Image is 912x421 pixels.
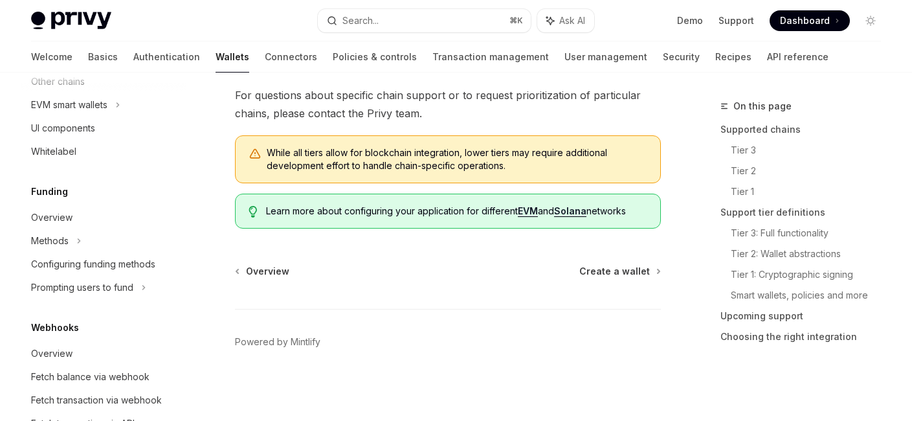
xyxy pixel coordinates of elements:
[31,41,72,73] a: Welcome
[249,206,258,218] svg: Tip
[579,265,650,278] span: Create a wallet
[31,320,79,336] h5: Webhooks
[715,41,751,73] a: Recipes
[770,10,850,31] a: Dashboard
[720,202,891,223] a: Support tier definitions
[564,41,647,73] a: User management
[731,181,891,202] a: Tier 1
[21,140,186,163] a: Whitelabel
[333,41,417,73] a: Policies & controls
[31,120,95,136] div: UI components
[31,97,107,113] div: EVM smart wallets
[518,205,538,217] a: EVM
[21,365,186,389] a: Fetch balance via webhook
[21,342,186,365] a: Overview
[246,265,289,278] span: Overview
[677,14,703,27] a: Demo
[663,41,700,73] a: Security
[31,393,162,408] div: Fetch transaction via webhook
[31,12,111,30] img: light logo
[235,336,320,348] a: Powered by Mintlify
[860,10,881,31] button: Toggle dark mode
[731,223,891,244] a: Tier 3: Full functionality
[342,13,379,28] div: Search...
[21,117,186,140] a: UI components
[21,206,186,229] a: Overview
[767,41,829,73] a: API reference
[216,41,249,73] a: Wallets
[265,41,317,73] a: Connectors
[509,16,523,26] span: ⌘ K
[720,306,891,326] a: Upcoming support
[31,369,150,385] div: Fetch balance via webhook
[720,119,891,140] a: Supported chains
[432,41,549,73] a: Transaction management
[31,144,76,159] div: Whitelabel
[780,14,830,27] span: Dashboard
[31,210,72,225] div: Overview
[235,86,661,122] span: For questions about specific chain support or to request prioritization of particular chains, ple...
[31,346,72,361] div: Overview
[133,41,200,73] a: Authentication
[31,184,68,199] h5: Funding
[731,244,891,264] a: Tier 2: Wallet abstractions
[31,256,155,272] div: Configuring funding methods
[554,205,586,217] a: Solana
[21,253,186,276] a: Configuring funding methods
[731,140,891,161] a: Tier 3
[537,9,594,32] button: Ask AI
[31,280,133,295] div: Prompting users to fund
[579,265,660,278] a: Create a wallet
[249,148,261,161] svg: Warning
[267,146,647,172] span: While all tiers allow for blockchain integration, lower tiers may require additional development ...
[731,264,891,285] a: Tier 1: Cryptographic signing
[266,205,647,218] span: Learn more about configuring your application for different and networks
[559,14,585,27] span: Ask AI
[318,9,531,32] button: Search...⌘K
[88,41,118,73] a: Basics
[31,233,69,249] div: Methods
[731,161,891,181] a: Tier 2
[718,14,754,27] a: Support
[21,389,186,412] a: Fetch transaction via webhook
[731,285,891,306] a: Smart wallets, policies and more
[236,265,289,278] a: Overview
[733,98,792,114] span: On this page
[720,326,891,347] a: Choosing the right integration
